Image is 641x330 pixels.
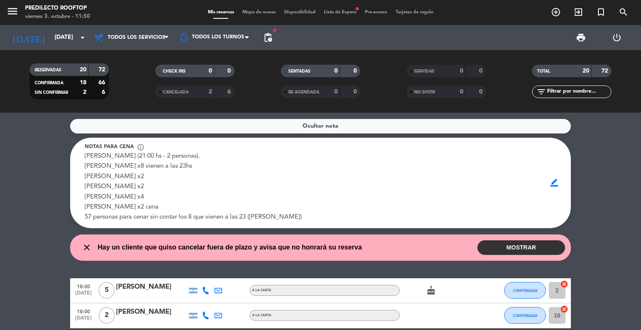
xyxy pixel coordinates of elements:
[263,33,273,43] span: pending_actions
[272,28,277,33] span: fiber_manual_record
[612,33,622,43] i: power_settings_new
[116,282,187,292] div: [PERSON_NAME]
[73,315,94,325] span: [DATE]
[163,90,189,94] span: CANCELADA
[6,5,19,20] button: menu
[477,240,565,255] button: MOSTRAR
[460,89,463,95] strong: 0
[546,175,563,191] span: border_color
[504,307,546,324] button: CONFIRMADA
[80,67,86,73] strong: 20
[504,282,546,299] button: CONFIRMADA
[6,5,19,18] i: menu
[137,144,144,151] span: info_outline
[288,90,319,94] span: RE AGENDADA
[116,307,187,317] div: [PERSON_NAME]
[573,7,583,17] i: exit_to_app
[73,290,94,300] span: [DATE]
[479,89,484,95] strong: 0
[536,87,546,97] i: filter_list
[204,10,238,15] span: Mis reservas
[355,6,360,11] span: fiber_manual_record
[98,80,107,86] strong: 66
[163,69,186,73] span: CHECK INS
[303,121,338,131] span: Ocultar nota
[73,306,94,316] span: 18:00
[98,67,107,73] strong: 72
[288,69,310,73] span: SENTADAS
[618,7,628,17] i: search
[82,242,92,252] i: close
[353,68,358,74] strong: 0
[334,89,338,95] strong: 0
[280,10,320,15] span: Disponibilidad
[6,28,50,47] i: [DATE]
[25,4,90,13] div: Predilecto Rooftop
[479,68,484,74] strong: 0
[546,87,611,96] input: Filtrar por nombre...
[85,143,134,151] span: Notas para cena
[102,89,107,95] strong: 6
[513,313,538,318] span: CONFIRMADA
[583,68,589,74] strong: 20
[238,10,280,15] span: Mapa de mesas
[551,7,561,17] i: add_circle_outline
[599,25,635,50] div: LOG OUT
[83,89,86,95] strong: 2
[252,314,271,317] span: A LA CARTA
[560,305,568,313] i: cancel
[25,13,90,21] div: viernes 3. octubre - 11:50
[78,33,88,43] i: arrow_drop_down
[85,153,302,221] span: [PERSON_NAME] (21:00 hs - 2 personas). [PERSON_NAME] x8 vienen a las 23hs [PERSON_NAME] x2 [PERSO...
[353,89,358,95] strong: 0
[560,280,568,288] i: cancel
[601,68,610,74] strong: 72
[576,33,586,43] span: print
[227,89,232,95] strong: 6
[391,10,438,15] span: Tarjetas de regalo
[252,289,271,292] span: A LA CARTA
[35,91,68,95] span: SIN CONFIRMAR
[227,68,232,74] strong: 0
[98,242,362,253] span: Hay un cliente que quiso cancelar fuera de plazo y avisa que no honrará su reserva
[320,10,361,15] span: Lista de Espera
[426,285,436,295] i: cake
[334,68,338,74] strong: 0
[108,35,165,40] span: Todos los servicios
[414,90,435,94] span: NO SHOW
[98,307,115,324] span: 2
[209,68,212,74] strong: 0
[596,7,606,17] i: turned_in_not
[361,10,391,15] span: Pre-acceso
[98,282,115,299] span: 5
[460,68,463,74] strong: 0
[35,81,63,85] span: CONFIRMADA
[513,288,538,293] span: CONFIRMADA
[537,69,550,73] span: TOTAL
[73,281,94,291] span: 18:00
[414,69,434,73] span: SERVIDAS
[209,89,212,95] strong: 2
[35,68,61,72] span: RESERVADAS
[80,80,86,86] strong: 18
